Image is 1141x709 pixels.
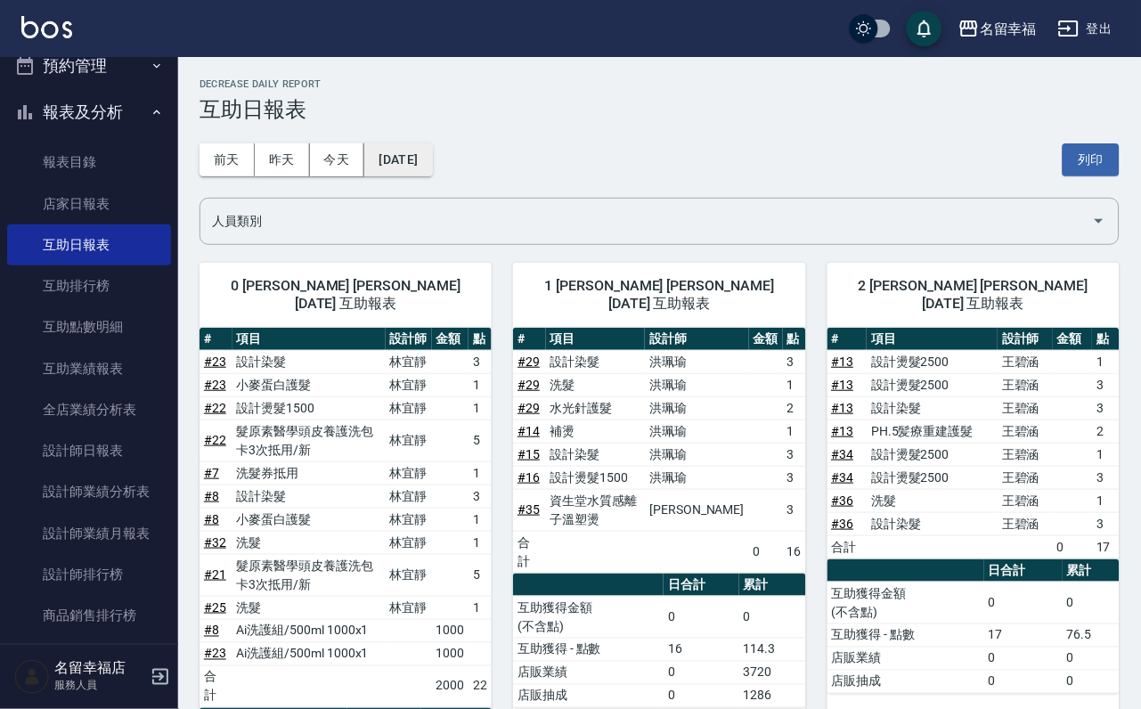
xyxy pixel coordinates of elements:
[783,489,806,531] td: 3
[645,396,748,420] td: 洪珮瑜
[867,420,998,443] td: PH.5髪療重建護髮
[832,354,854,369] a: #13
[513,661,664,684] td: 店販業績
[232,328,386,351] th: 項目
[827,670,984,693] td: 店販抽成
[432,328,469,351] th: 金額
[7,265,171,306] a: 互助排行榜
[518,447,540,461] a: #15
[7,348,171,389] a: 互助業績報表
[1085,207,1113,235] button: Open
[664,574,739,597] th: 日合計
[364,143,432,176] button: [DATE]
[1063,647,1120,670] td: 0
[204,466,219,480] a: #7
[7,224,171,265] a: 互助日報表
[998,328,1052,351] th: 設計師
[783,420,806,443] td: 1
[827,559,1120,694] table: a dense table
[386,461,432,485] td: 林宜靜
[7,636,171,677] a: 商品消耗明細
[827,582,984,623] td: 互助獲得金額 (不含點)
[783,443,806,466] td: 3
[827,328,1120,559] table: a dense table
[469,373,492,396] td: 1
[827,623,984,647] td: 互助獲得 - 點數
[469,328,492,351] th: 點
[386,328,432,351] th: 設計師
[432,665,469,707] td: 2000
[832,424,854,438] a: #13
[204,623,219,638] a: #8
[200,78,1120,90] h2: Decrease Daily Report
[469,554,492,596] td: 5
[739,684,806,707] td: 1286
[1053,535,1093,558] td: 0
[1063,143,1120,176] button: 列印
[1092,466,1120,489] td: 3
[739,596,806,638] td: 0
[232,396,386,420] td: 設計燙髮1500
[386,485,432,508] td: 林宜靜
[21,16,72,38] img: Logo
[998,373,1052,396] td: 王碧涵
[1092,443,1120,466] td: 1
[867,373,998,396] td: 設計燙髮2500
[232,554,386,596] td: 髮原素醫學頭皮養護洗包卡3次抵用/新
[7,595,171,636] a: 商品銷售排行榜
[232,508,386,531] td: 小麥蛋白護髮
[783,396,806,420] td: 2
[386,508,432,531] td: 林宜靜
[7,471,171,512] a: 設計師業績分析表
[204,489,219,503] a: #8
[1063,582,1120,623] td: 0
[645,373,748,396] td: 洪珮瑜
[208,206,1085,237] input: 人員名稱
[14,659,50,695] img: Person
[998,489,1052,512] td: 王碧涵
[469,396,492,420] td: 1
[783,531,806,573] td: 16
[221,277,470,313] span: 0 [PERSON_NAME] [PERSON_NAME] [DATE] 互助報表
[204,567,226,582] a: #21
[998,420,1052,443] td: 王碧涵
[546,420,646,443] td: 補燙
[867,466,998,489] td: 設計燙髮2500
[518,378,540,392] a: #29
[832,517,854,531] a: #36
[1053,328,1093,351] th: 金額
[469,485,492,508] td: 3
[200,328,492,708] table: a dense table
[783,328,806,351] th: 點
[200,97,1120,122] h3: 互助日報表
[1092,396,1120,420] td: 3
[513,531,546,573] td: 合計
[513,638,664,661] td: 互助獲得 - 點數
[1063,623,1120,647] td: 76.5
[204,378,226,392] a: #23
[664,684,739,707] td: 0
[867,350,998,373] td: 設計燙髮2500
[998,466,1052,489] td: 王碧涵
[951,11,1044,47] button: 名留幸福
[998,512,1052,535] td: 王碧涵
[469,531,492,554] td: 1
[645,466,748,489] td: 洪珮瑜
[867,328,998,351] th: 項目
[832,470,854,485] a: #34
[200,143,255,176] button: 前天
[7,89,171,135] button: 報表及分析
[513,684,664,707] td: 店販抽成
[7,306,171,347] a: 互助點數明細
[1092,489,1120,512] td: 1
[832,493,854,508] a: #36
[1092,535,1120,558] td: 17
[645,420,748,443] td: 洪珮瑜
[907,11,942,46] button: save
[664,638,739,661] td: 16
[7,554,171,595] a: 設計師排行榜
[984,647,1063,670] td: 0
[432,619,469,642] td: 1000
[867,396,998,420] td: 設計染髮
[534,277,784,313] span: 1 [PERSON_NAME] [PERSON_NAME] [DATE] 互助報表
